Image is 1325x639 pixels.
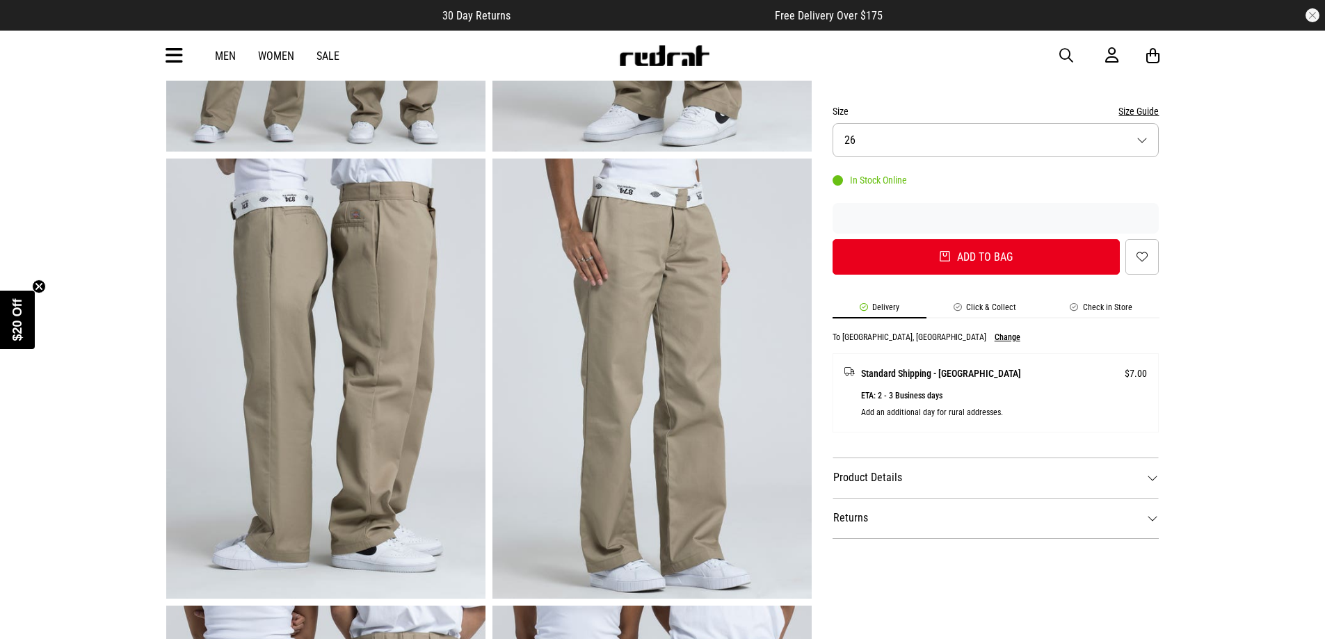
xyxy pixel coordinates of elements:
[316,49,339,63] a: Sale
[844,134,856,147] span: 26
[833,458,1159,498] dt: Product Details
[775,9,883,22] span: Free Delivery Over $175
[833,302,926,318] li: Delivery
[833,103,1159,120] div: Size
[833,498,1159,538] dt: Returns
[32,280,46,293] button: Close teaser
[926,302,1043,318] li: Click & Collect
[861,387,1148,421] p: ETA: 2 - 3 Business days Add an additional day for rural addresses.
[10,298,24,341] span: $20 Off
[258,49,294,63] a: Women
[833,239,1121,275] button: Add to bag
[1118,103,1159,120] button: Size Guide
[833,175,907,186] div: In Stock Online
[538,8,747,22] iframe: Customer reviews powered by Trustpilot
[833,332,986,342] p: To [GEOGRAPHIC_DATA], [GEOGRAPHIC_DATA]
[618,45,710,66] img: Redrat logo
[442,9,511,22] span: 30 Day Returns
[833,123,1159,157] button: 26
[833,211,1159,225] iframe: Customer reviews powered by Trustpilot
[1043,302,1159,318] li: Check in Store
[166,159,485,599] img: Dickies Original Fit Pants in Brown
[215,49,236,63] a: Men
[1125,365,1147,382] span: $7.00
[861,365,1021,382] span: Standard Shipping - [GEOGRAPHIC_DATA]
[492,159,812,599] img: Dickies Original Fit Pants in Brown
[995,332,1020,342] button: Change
[11,6,53,47] button: Open LiveChat chat widget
